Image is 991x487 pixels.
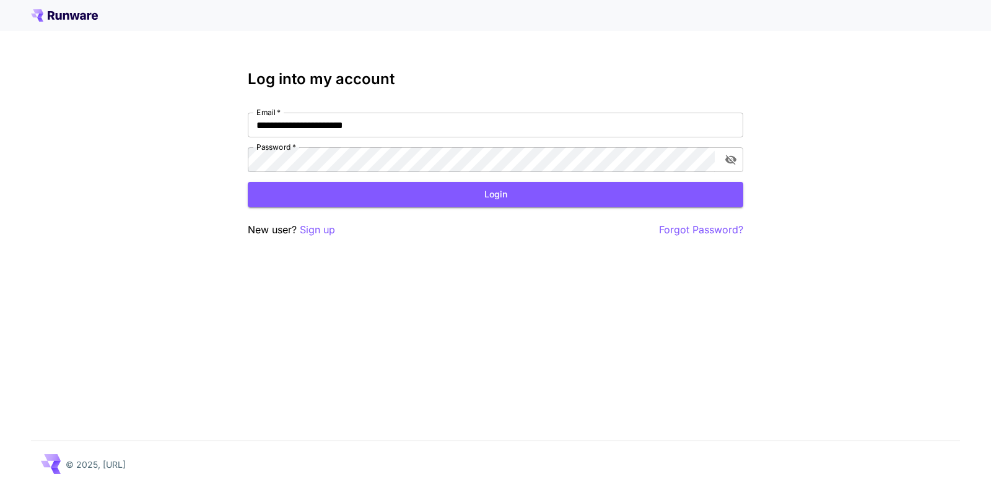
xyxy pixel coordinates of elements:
[256,142,296,152] label: Password
[66,458,126,471] p: © 2025, [URL]
[720,149,742,171] button: toggle password visibility
[256,107,281,118] label: Email
[300,222,335,238] button: Sign up
[659,222,743,238] button: Forgot Password?
[248,182,743,207] button: Login
[248,222,335,238] p: New user?
[248,71,743,88] h3: Log into my account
